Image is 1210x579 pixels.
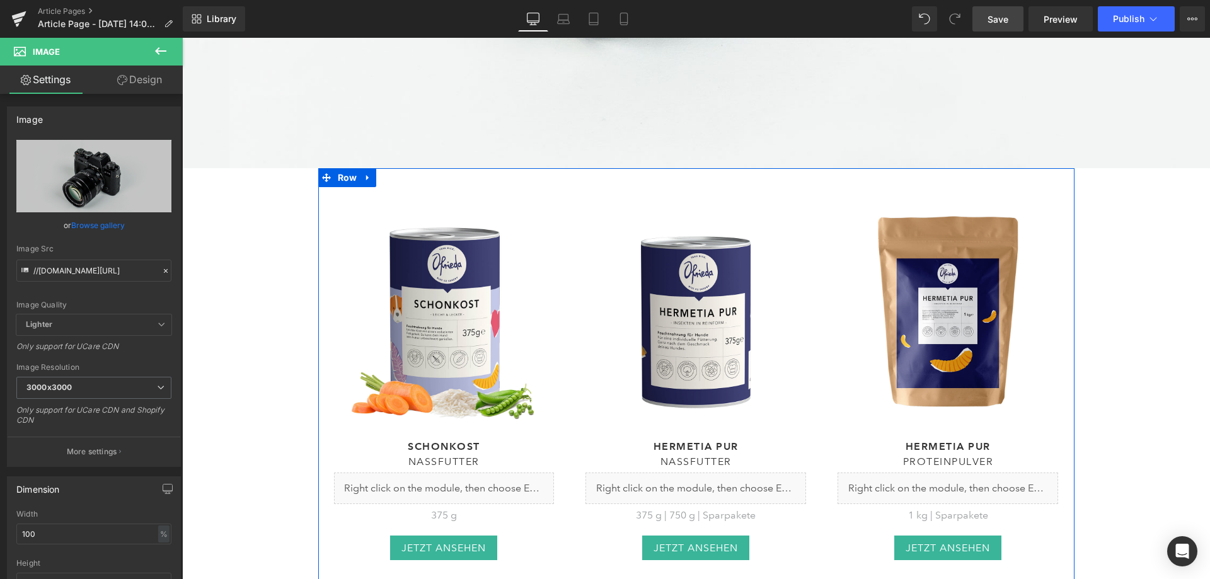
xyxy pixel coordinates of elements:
[1044,13,1078,26] span: Preview
[152,401,372,416] h3: Schonkost
[16,559,171,568] div: Height
[988,13,1008,26] span: Save
[912,6,937,32] button: Undo
[609,6,639,32] a: Mobile
[1180,6,1205,32] button: More
[1113,14,1144,24] span: Publish
[178,130,194,149] a: Expand / Collapse
[460,498,567,522] a: Jetzt ansehen
[712,498,819,522] a: Jetzt ansehen
[16,524,171,544] input: auto
[16,244,171,253] div: Image Src
[16,107,43,125] div: Image
[16,363,171,372] div: Image Resolution
[655,168,876,389] img: Hermetia Pur Proteinpulver
[518,6,548,32] a: Desktop
[94,66,185,94] a: Design
[16,477,60,495] div: Dimension
[655,401,876,416] h3: hermetia pur
[942,6,967,32] button: Redo
[38,19,159,29] span: Article Page - [DATE] 14:05:27
[153,130,178,149] span: Row
[16,301,171,309] div: Image Quality
[1028,6,1093,32] a: Preview
[655,469,876,486] div: 1 kg | Sparpakete
[721,418,812,430] span: Proteinpulver
[548,6,579,32] a: Laptop
[16,405,171,433] div: Only support for UCare CDN and Shopify CDN
[183,6,245,32] a: New Library
[16,260,171,282] input: Link
[26,319,52,329] b: Lighter
[26,382,72,392] b: 3000x3000
[403,168,624,389] img: Hermetia Pur Nassfutter
[207,13,236,25] span: Library
[16,510,171,519] div: Width
[403,401,624,416] h3: hermetia pur
[208,498,315,522] a: Jetzt ansehen
[16,219,171,232] div: or
[226,418,297,430] span: Nassfutter
[67,446,117,457] p: More settings
[579,6,609,32] a: Tablet
[1167,536,1197,566] div: Open Intercom Messenger
[152,168,372,389] img: Schonkost Nassfutter
[16,341,171,360] div: Only support for UCare CDN
[158,525,170,542] div: %
[1098,6,1175,32] button: Publish
[71,214,125,236] a: Browse gallery
[478,418,550,430] span: Nassfutter
[38,6,183,16] a: Article Pages
[33,47,60,57] span: Image
[152,469,372,486] div: 375 g
[403,469,624,486] div: 375 g | 750 g | Sparpakete
[8,437,180,466] button: More settings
